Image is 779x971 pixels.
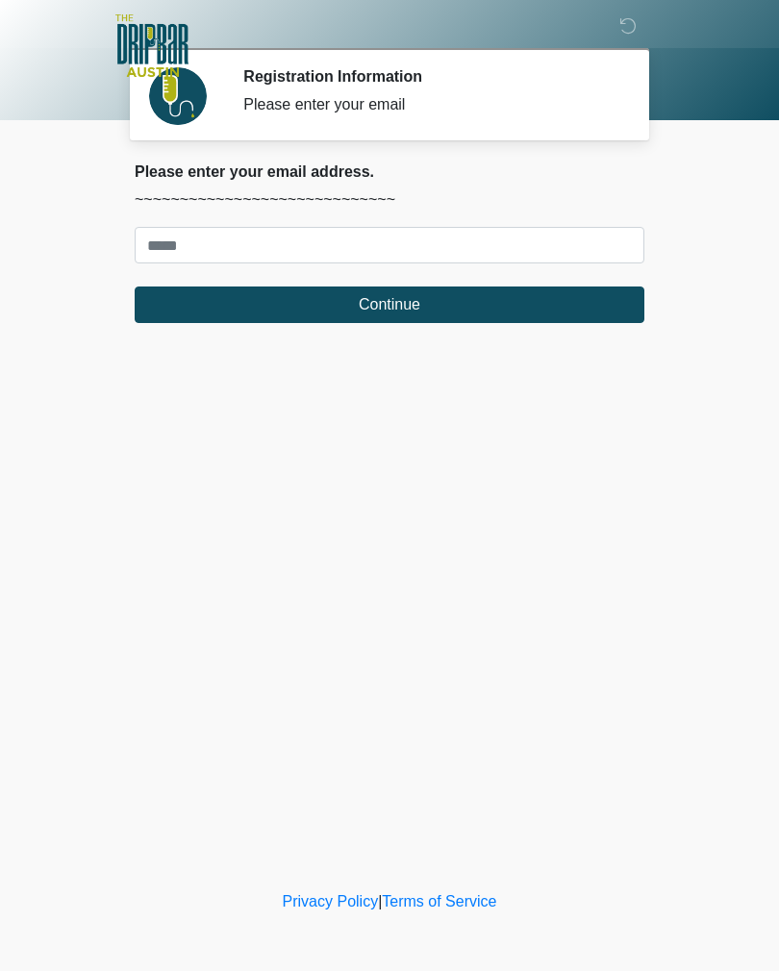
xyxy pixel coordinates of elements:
button: Continue [135,286,644,323]
a: Privacy Policy [283,893,379,909]
div: Please enter your email [243,93,616,116]
a: Terms of Service [382,893,496,909]
img: The DRIPBaR - Austin The Domain Logo [115,14,188,77]
h2: Please enter your email address. [135,162,644,181]
p: ~~~~~~~~~~~~~~~~~~~~~~~~~~~~~ [135,188,644,212]
a: | [378,893,382,909]
img: Agent Avatar [149,67,207,125]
